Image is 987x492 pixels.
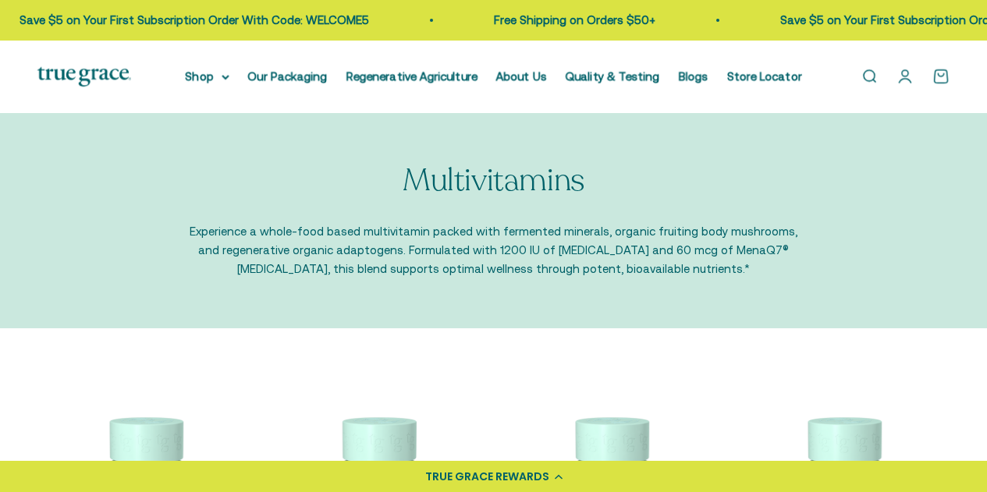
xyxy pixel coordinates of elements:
p: Multivitamins [403,163,584,197]
a: Free Shipping on Orders $50+ [426,13,588,27]
div: TRUE GRACE REWARDS [425,469,549,485]
summary: Shop [186,67,229,86]
a: Regenerative Agriculture [346,69,478,83]
a: Blogs [679,69,708,83]
p: Experience a whole-food based multivitamin packed with fermented minerals, organic fruiting body ... [190,222,798,278]
a: Store Locator [727,69,802,83]
a: Quality & Testing [566,69,660,83]
a: Our Packaging [248,69,328,83]
a: About Us [496,69,547,83]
